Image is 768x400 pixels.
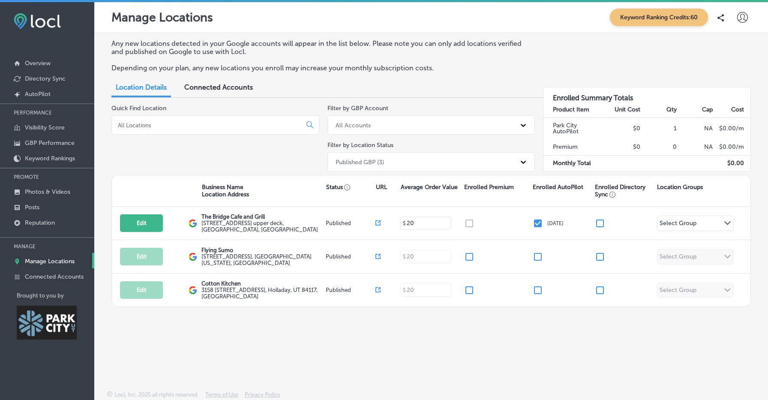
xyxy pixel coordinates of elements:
[17,292,94,299] p: Brought to you by
[376,183,387,191] p: URL
[201,220,324,233] label: [STREET_ADDRESS] upper deck , [GEOGRAPHIC_DATA], [GEOGRAPHIC_DATA]
[326,220,375,226] p: Published
[657,183,703,191] p: Location Groups
[201,287,324,300] label: 3158 [STREET_ADDRESS] , Holladay, UT 84117, [GEOGRAPHIC_DATA]
[327,105,388,112] label: Filter by GBP Account
[25,75,66,82] p: Directory Sync
[25,258,75,265] p: Manage Locations
[713,155,750,171] td: $ 0.00
[604,117,641,139] td: $0
[116,83,167,91] span: Location Details
[25,124,65,131] p: Visibility Score
[202,183,249,198] p: Business Name Location Address
[713,139,750,155] td: $ 0.00 /m
[326,183,376,191] p: Status
[201,247,324,253] p: Flying Sumo
[336,121,371,129] div: All Accounts
[677,102,714,118] th: Cap
[604,139,641,155] td: $0
[326,253,375,260] p: Published
[120,248,163,265] button: Edit
[677,139,714,155] td: NA
[543,117,604,139] td: Park City AutoPilot
[17,306,77,340] img: Park City
[604,102,641,118] th: Unit Cost
[543,87,750,102] h3: Enrolled Summary Totals
[14,13,61,29] img: fda3e92497d09a02dc62c9cd864e3231.png
[677,117,714,139] td: NA
[111,39,527,56] p: Any new locations detected in your Google accounts will appear in the list below. Please note you...
[641,102,677,118] th: Qty
[641,139,677,155] td: 0
[543,155,604,171] td: Monthly Total
[25,155,75,162] p: Keyword Rankings
[713,117,750,139] td: $ 0.00 /m
[201,280,324,287] p: Cotton Kitchen
[114,391,199,398] p: Locl, Inc. 2025 all rights reserved.
[327,141,393,149] label: Filter by Location Status
[189,253,197,261] img: logo
[713,102,750,118] th: Cost
[25,219,55,226] p: Reputation
[326,287,375,293] p: Published
[111,10,213,24] p: Manage Locations
[403,220,406,226] p: $
[595,183,653,198] p: Enrolled Directory Sync
[201,214,324,220] p: The Bridge Cafe and Grill
[641,117,677,139] td: 1
[533,183,583,191] p: Enrolled AutoPilot
[336,158,384,165] div: Published GBP (3)
[547,220,564,226] p: [DATE]
[184,83,253,91] span: Connected Accounts
[464,183,514,191] p: Enrolled Premium
[553,106,589,113] strong: Product Item
[117,121,300,129] input: All Locations
[25,60,51,67] p: Overview
[201,253,324,266] label: [STREET_ADDRESS] , [GEOGRAPHIC_DATA][US_STATE], [GEOGRAPHIC_DATA]
[25,188,70,195] p: Photos & Videos
[189,219,197,228] img: logo
[660,220,696,229] div: Select Group
[25,90,51,98] p: AutoPilot
[120,214,163,232] button: Edit
[610,9,708,26] span: Keyword Ranking Credits: 60
[189,286,197,295] img: logo
[401,183,458,191] p: Average Order Value
[111,64,527,72] p: Depending on your plan, any new locations you enroll may increase your monthly subscription costs.
[111,105,166,112] label: Quick Find Location
[543,139,604,155] td: Premium
[25,273,84,280] p: Connected Accounts
[120,281,163,299] button: Edit
[25,139,75,147] p: GBP Performance
[25,204,39,211] p: Posts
